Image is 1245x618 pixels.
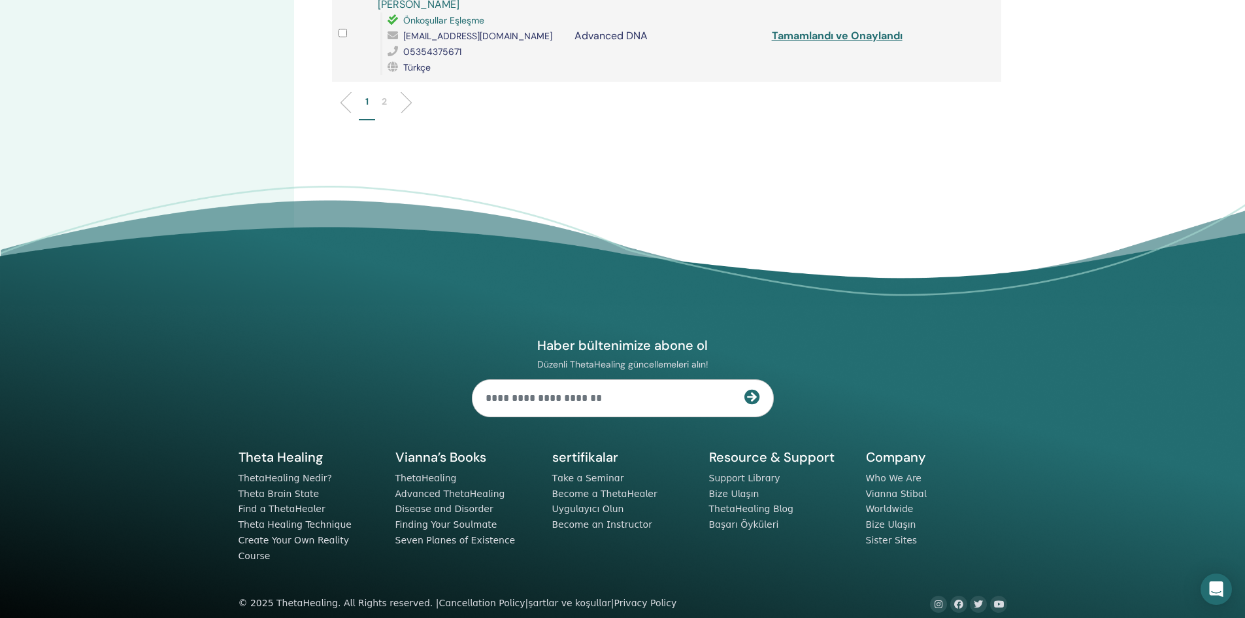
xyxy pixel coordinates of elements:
[1201,574,1232,605] div: Open Intercom Messenger
[866,519,916,530] a: Bize Ulaşın
[239,504,325,514] a: Find a ThetaHealer
[395,473,457,483] a: ThetaHealing
[709,489,759,499] a: Bize Ulaşın
[395,535,516,545] a: Seven Planes of Existence
[239,535,350,561] a: Create Your Own Reality Course
[709,519,779,530] a: Başarı Öyküleri
[709,449,850,466] h5: Resource & Support
[239,489,320,499] a: Theta Brain State
[365,95,369,109] p: 1
[403,46,461,58] span: 05354375671
[382,95,387,109] p: 2
[239,596,677,611] div: © 2025 ThetaHealing. All Rights reserved. | | |
[528,598,611,608] a: şartlar ve koşullar
[395,504,493,514] a: Disease and Disorder
[403,30,552,42] span: [EMAIL_ADDRESS][DOMAIN_NAME]
[239,519,352,530] a: Theta Healing Technique
[866,473,921,483] a: Who We Are
[552,473,624,483] a: Take a Seminar
[552,489,657,499] a: Become a ThetaHealer
[239,449,380,466] h5: Theta Healing
[403,61,431,73] span: Türkçe
[472,358,774,370] p: Düzenli ThetaHealing güncellemeleri alın!
[472,337,774,354] h4: Haber bültenimize abone ol
[239,473,332,483] a: ThetaHealing Nedir?
[866,504,914,514] a: Worldwide
[395,489,505,499] a: Advanced ThetaHealing
[552,504,624,514] a: Uygulayıcı Olun
[866,449,1007,466] h5: Company
[772,29,903,43] a: Tamamlandı ve Onaylandı
[709,473,780,483] a: Support Library
[395,449,537,466] h5: Vianna’s Books
[709,504,793,514] a: ThetaHealing Blog
[395,519,497,530] a: Finding Your Soulmate
[552,449,693,466] h5: sertifikalar
[439,598,525,608] a: Cancellation Policy
[552,519,652,530] a: Become an Instructor
[866,535,918,545] a: Sister Sites
[614,598,677,608] a: Privacy Policy
[403,14,484,26] span: Önkoşullar Eşleşme
[866,489,927,499] a: Vianna Stibal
